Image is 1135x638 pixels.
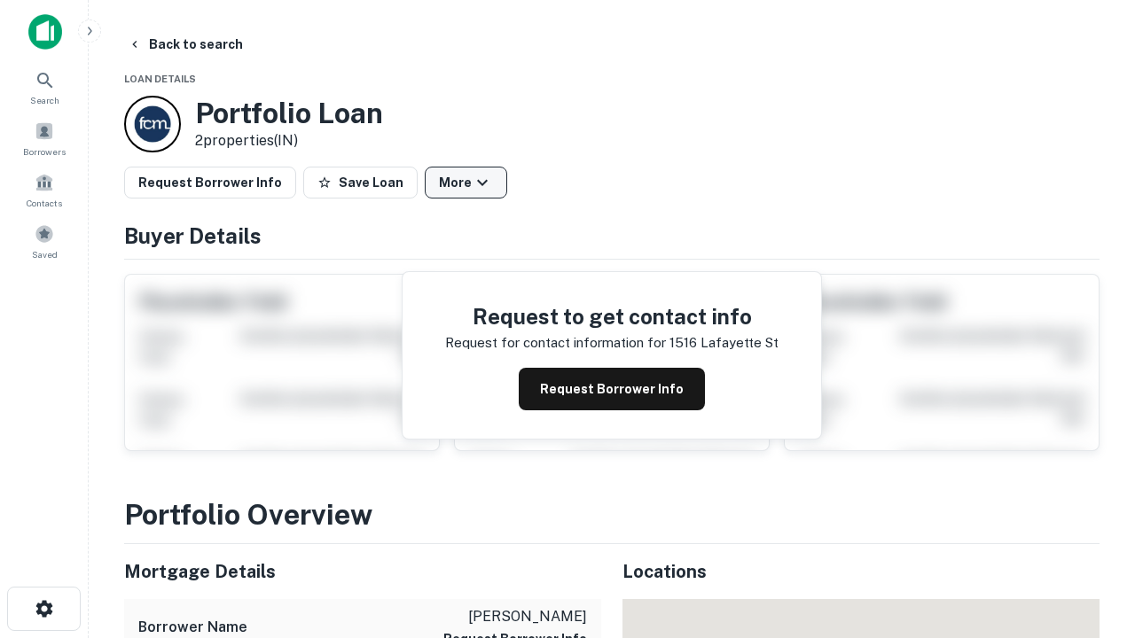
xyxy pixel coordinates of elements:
button: Request Borrower Info [519,368,705,410]
p: [PERSON_NAME] [443,606,587,627]
iframe: Chat Widget [1046,440,1135,525]
p: 2 properties (IN) [195,130,383,152]
span: Borrowers [23,144,66,159]
button: Request Borrower Info [124,167,296,198]
a: Saved [5,217,83,265]
span: Contacts [27,196,62,210]
h6: Borrower Name [138,617,247,638]
p: Request for contact information for [445,332,666,354]
h4: Request to get contact info [445,300,779,332]
a: Borrowers [5,114,83,162]
button: More [425,167,507,198]
a: Search [5,63,83,111]
h3: Portfolio Loan [195,97,383,130]
h4: Buyer Details [124,220,1100,252]
button: Save Loan [303,167,418,198]
h5: Locations [622,558,1100,585]
h5: Mortgage Details [124,558,601,585]
h3: Portfolio Overview [124,494,1100,536]
button: Back to search [121,28,250,60]
span: Search [30,93,59,107]
span: Saved [32,247,58,261]
img: capitalize-icon.png [28,14,62,50]
p: 1516 lafayette st [669,332,779,354]
span: Loan Details [124,74,196,84]
a: Contacts [5,166,83,214]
